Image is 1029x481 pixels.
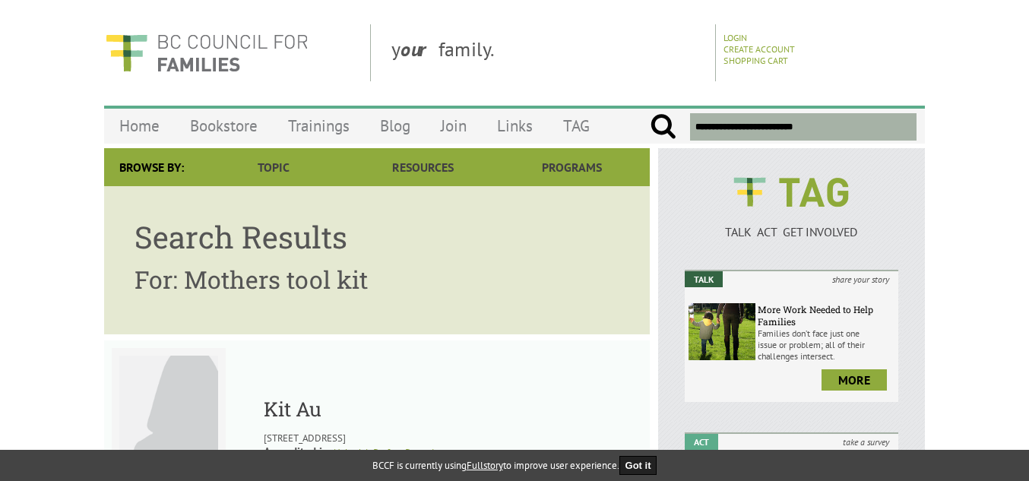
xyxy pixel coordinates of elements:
a: Shopping Cart [723,55,788,66]
p: Families don’t face just one issue or problem; all of their challenges intersect. [758,328,894,362]
span: [STREET_ADDRESS] [264,432,346,445]
a: Login [723,32,747,43]
p: TALK ACT GET INVOLVED [685,224,898,239]
button: Got it [619,456,657,475]
i: take a survey [834,434,898,450]
a: Create Account [723,43,795,55]
h1: Search Results [135,217,619,257]
div: y family. [379,24,716,81]
a: Kit Au [264,396,321,422]
a: Programs [498,148,647,186]
a: TAG [548,108,605,144]
a: Nobody's Perfect Parenting [334,446,445,459]
a: Bookstore [175,108,273,144]
h2: For: Mothers tool kit [135,263,619,296]
em: Act [685,434,718,450]
a: more [822,369,887,391]
a: Trainings [273,108,365,144]
a: Topic [199,148,348,186]
strong: our [401,36,439,62]
i: share your story [823,271,898,287]
img: BCCF's TAG Logo [723,163,860,221]
input: Submit [650,113,676,141]
a: Blog [365,108,426,144]
em: Talk [685,271,723,287]
a: Resources [348,148,497,186]
a: TALK ACT GET INVOLVED [685,209,898,239]
a: Fullstory [467,459,503,472]
a: Join [426,108,482,144]
img: BC Council for FAMILIES [104,24,309,81]
img: Kit Au [119,356,233,470]
a: Home [104,108,175,144]
h6: More Work Needed to Help Families [758,303,894,328]
div: Browse By: [104,148,199,186]
a: Links [482,108,548,144]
